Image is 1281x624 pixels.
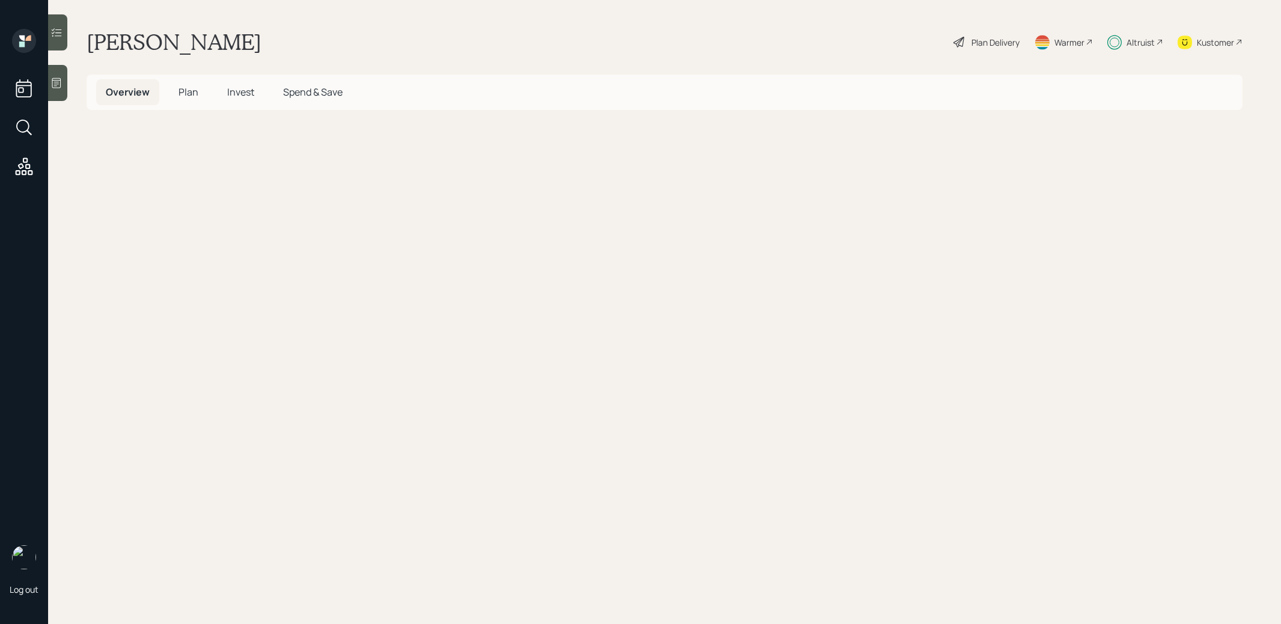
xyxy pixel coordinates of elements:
[87,29,261,55] h1: [PERSON_NAME]
[10,584,38,595] div: Log out
[1197,36,1234,49] div: Kustomer
[1054,36,1084,49] div: Warmer
[1127,36,1155,49] div: Altruist
[12,545,36,569] img: treva-nostdahl-headshot.png
[283,85,343,99] span: Spend & Save
[227,85,254,99] span: Invest
[179,85,198,99] span: Plan
[971,36,1020,49] div: Plan Delivery
[106,85,150,99] span: Overview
